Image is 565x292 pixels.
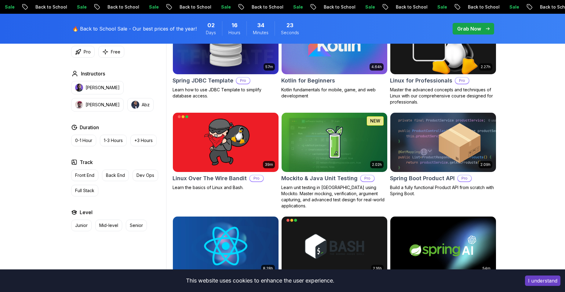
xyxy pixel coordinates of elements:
h2: Instructors [81,70,105,77]
p: 2.27h [481,64,490,69]
img: Linux for Professionals card [390,15,496,74]
h2: Level [80,209,93,216]
p: 2.02h [372,162,382,167]
img: Kotlin for Beginners card [279,13,390,75]
p: 2.16h [373,266,382,271]
span: 2 Days [207,21,215,30]
p: Pro [84,49,91,55]
button: instructor img[PERSON_NAME] [71,98,124,111]
a: Spring Boot Product API card2.09hSpring Boot Product APIProBuild a fully functional Product API f... [390,112,496,197]
button: Back End [102,170,129,181]
p: Back to School [99,4,140,10]
h2: Linux for Professionals [390,76,452,85]
h2: Spring JDBC Template [173,76,233,85]
p: Pro [458,175,471,181]
span: 16 Hours [231,21,238,30]
a: Spring JDBC Template card57mSpring JDBC TemplateProLearn how to use JDBC Template to simplify dat... [173,15,279,99]
p: Sale [285,4,304,10]
button: 0-1 Hour [71,135,96,146]
button: Dev Ops [133,170,158,181]
img: instructor img [131,101,139,109]
p: Dev Ops [137,172,154,178]
p: Back to School [27,4,68,10]
p: Learn the basics of Linux and Bash. [173,184,279,191]
p: Free [111,49,120,55]
button: Accept cookies [525,276,560,286]
img: Spring JDBC Template card [173,15,279,74]
img: Linux Over The Wire Bandit card [173,113,279,172]
img: Spring AI card [390,217,496,276]
p: Grab Now [457,25,481,32]
img: Shell Scripting card [282,217,387,276]
a: Kotlin for Beginners card4.64hKotlin for BeginnersKotlin fundamentals for mobile, game, and web d... [281,15,388,99]
img: Spring Boot Product API card [390,113,496,172]
button: Front End [71,170,98,181]
p: Pro [250,175,263,181]
span: Minutes [253,30,268,36]
p: Junior [75,222,88,228]
a: Linux for Professionals card2.27hLinux for ProfessionalsProMaster the advanced concepts and techn... [390,15,496,105]
img: Mockito & Java Unit Testing card [282,113,387,172]
p: Sale [429,4,448,10]
p: 54m [483,266,490,271]
button: instructor imgAbz [127,98,154,111]
p: 57m [265,64,273,69]
h2: Track [80,159,93,166]
p: Pro [455,78,469,84]
button: 1-3 Hours [100,135,127,146]
button: Junior [71,220,92,231]
p: Senior [130,222,143,228]
button: instructor img[PERSON_NAME] [71,81,124,94]
p: Back to School [243,4,285,10]
p: Back to School [387,4,429,10]
button: +3 Hours [130,135,157,146]
span: 34 Minutes [257,21,264,30]
p: Back to School [315,4,357,10]
span: 23 Seconds [286,21,293,30]
h2: Mockito & Java Unit Testing [281,174,358,183]
button: Senior [126,220,147,231]
img: React JS Developer Guide card [173,217,279,276]
p: Sale [501,4,520,10]
p: Abz [142,102,150,108]
h2: Kotlin for Beginners [281,76,335,85]
p: Kotlin fundamentals for mobile, game, and web development [281,87,388,99]
img: instructor img [75,84,83,92]
p: Back to School [171,4,213,10]
p: Back to School [459,4,501,10]
p: NEW [370,118,380,124]
p: Pro [236,78,250,84]
p: Sale [213,4,232,10]
p: Full Stack [75,188,94,194]
img: instructor img [75,101,83,109]
h2: Spring Boot Product API [390,174,455,183]
button: Mid-level [95,220,122,231]
p: Build a fully functional Product API from scratch with Spring Boot. [390,184,496,197]
p: 1-3 Hours [104,137,123,144]
h2: Duration [80,124,99,131]
p: [PERSON_NAME] [86,102,120,108]
p: 🔥 Back to School Sale - Our best prices of the year! [72,25,197,32]
p: Pro [361,175,374,181]
div: This website uses cookies to enhance the user experience. [5,274,516,287]
button: Full Stack [71,185,98,196]
p: +3 Hours [134,137,153,144]
span: Seconds [281,30,299,36]
p: Mid-level [99,222,118,228]
a: Mockito & Java Unit Testing card2.02hNEWMockito & Java Unit TestingProLearn unit testing in [GEOG... [281,112,388,209]
button: Pro [71,46,95,58]
p: Sale [357,4,376,10]
p: Back End [106,172,125,178]
p: Master the advanced concepts and techniques of Linux with our comprehensive course designed for p... [390,87,496,105]
p: 39m [265,162,273,167]
p: Sale [68,4,88,10]
p: Learn unit testing in [GEOGRAPHIC_DATA] using Mockito. Master mocking, verification, argument cap... [281,184,388,209]
p: Sale [140,4,160,10]
a: Linux Over The Wire Bandit card39mLinux Over The Wire BanditProLearn the basics of Linux and Bash. [173,112,279,191]
span: Days [206,30,216,36]
p: [PERSON_NAME] [86,85,120,91]
p: Front End [75,172,94,178]
h2: Linux Over The Wire Bandit [173,174,247,183]
p: Learn how to use JDBC Template to simplify database access. [173,87,279,99]
p: 0-1 Hour [75,137,92,144]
